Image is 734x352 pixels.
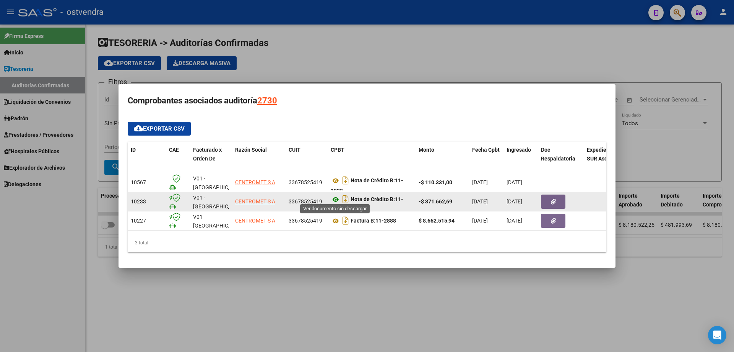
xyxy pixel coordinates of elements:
span: [DATE] [472,198,488,205]
strong: 11-1020 [331,178,403,194]
span: Monto [419,147,434,153]
i: Descargar documento [341,174,351,187]
div: 10567 [131,178,163,187]
span: CENTROMET S A [235,198,275,205]
datatable-header-cell: CUIT [286,142,328,175]
datatable-header-cell: Fecha Cpbt [469,142,503,175]
span: V01 - [GEOGRAPHIC_DATA] [193,175,245,190]
button: Exportar CSV [128,122,191,136]
span: Ingresado [507,147,531,153]
div: 10227 [131,216,163,225]
span: CPBT [331,147,344,153]
span: Nota de Crédito B: [351,196,395,203]
span: 33678525419 [289,179,322,185]
datatable-header-cell: Doc Respaldatoria [538,142,584,175]
strong: -$ 371.662,69 [419,198,452,205]
h3: Comprobantes asociados auditoría [128,93,606,108]
div: Open Intercom Messenger [708,326,726,344]
span: ID [131,147,136,153]
span: CENTROMET S A [235,218,275,224]
strong: -$ 110.331,00 [419,179,452,185]
div: 3 total [128,233,606,252]
span: V01 - [GEOGRAPHIC_DATA] [193,214,245,229]
span: Factura B: [351,218,375,224]
span: Exportar CSV [134,125,185,132]
span: [DATE] [507,218,522,224]
span: [DATE] [472,218,488,224]
datatable-header-cell: CAE [166,142,190,175]
i: Descargar documento [341,214,351,227]
div: 2730 [257,93,277,108]
span: Razón Social [235,147,267,153]
span: 33678525419 [289,198,322,205]
datatable-header-cell: ID [128,142,166,175]
span: 33678525419 [289,218,322,224]
span: Fecha Cpbt [472,147,500,153]
datatable-header-cell: Razón Social [232,142,286,175]
datatable-header-cell: Monto [416,142,469,175]
strong: 11-1015 [331,196,403,213]
span: V01 - [GEOGRAPHIC_DATA] [193,195,245,210]
span: [DATE] [507,179,522,185]
div: 10233 [131,197,163,206]
span: [DATE] [472,179,488,185]
strong: 11-2888 [351,218,396,224]
strong: $ 8.662.515,94 [419,218,455,224]
span: CUIT [289,147,300,153]
datatable-header-cell: Ingresado [503,142,538,175]
span: Doc Respaldatoria [541,147,575,162]
datatable-header-cell: CPBT [328,142,416,175]
i: Descargar documento [341,193,351,205]
datatable-header-cell: Facturado x Orden De [190,142,232,175]
span: Nota de Crédito B: [351,178,395,184]
span: [DATE] [507,198,522,205]
datatable-header-cell: Expediente SUR Asociado [584,142,626,175]
span: Expediente SUR Asociado [587,147,621,162]
span: CENTROMET S A [235,179,275,185]
span: CAE [169,147,179,153]
span: Facturado x Orden De [193,147,222,162]
mat-icon: cloud_download [134,124,143,133]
